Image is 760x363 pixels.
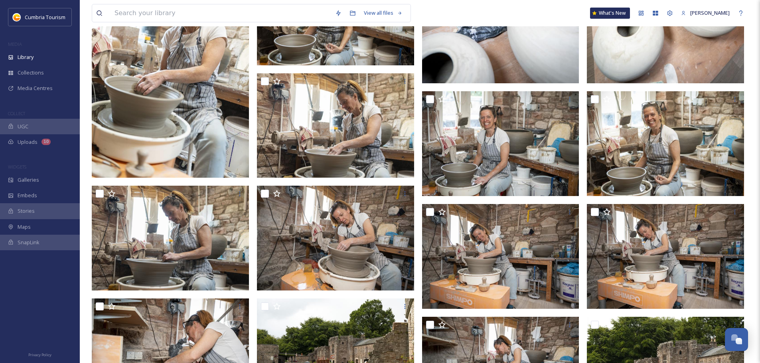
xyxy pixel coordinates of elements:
span: MEDIA [8,41,22,47]
a: Privacy Policy [28,349,51,359]
img: CUMBRIATOURISM_250624_PaulMitchell_BroughamHall-195.jpg [92,186,249,290]
span: Cumbria Tourism [25,14,65,21]
span: [PERSON_NAME] [690,9,730,16]
span: WIDGETS [8,164,26,170]
a: View all files [360,5,407,21]
img: CUMBRIATOURISM_250624_PaulMitchell_BroughamHall-192.jpg [257,186,414,290]
img: images.jpg [13,13,21,21]
img: CUMBRIATOURISM_250624_PaulMitchell_BroughamHall-196.jpg [257,73,414,178]
span: Media Centres [18,84,53,92]
span: Collections [18,69,44,77]
span: Library [18,53,34,61]
input: Search your library [111,4,331,22]
span: Stories [18,207,35,215]
span: UGC [18,123,28,130]
span: Galleries [18,176,39,184]
img: CUMBRIATOURISM_250624_PaulMitchell_BroughamHall-198.jpg [587,91,744,196]
a: [PERSON_NAME] [677,5,734,21]
img: CUMBRIATOURISM_250624_PaulMitchell_BroughamHall-194.jpg [422,204,579,309]
div: 10 [41,139,51,145]
span: COLLECT [8,110,25,116]
span: Uploads [18,138,38,146]
span: SnapLink [18,239,39,246]
span: Embeds [18,192,37,199]
a: What's New [590,8,630,19]
img: CUMBRIATOURISM_250624_PaulMitchell_BroughamHall-200.jpg [422,91,579,196]
img: CUMBRIATOURISM_250624_PaulMitchell_BroughamHall-193.jpg [587,204,744,309]
span: Maps [18,223,31,231]
button: Open Chat [725,328,748,351]
span: Privacy Policy [28,352,51,357]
